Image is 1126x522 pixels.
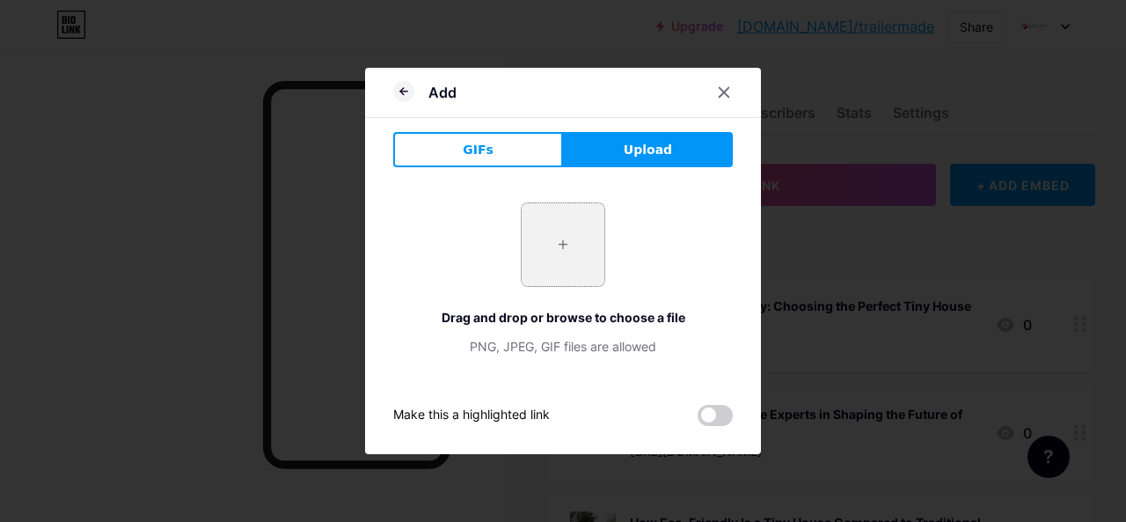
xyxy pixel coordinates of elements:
button: GIFs [393,132,563,167]
button: Upload [563,132,733,167]
div: PNG, JPEG, GIF files are allowed [393,337,733,356]
span: Upload [624,141,672,159]
div: Add [428,82,457,103]
span: GIFs [463,141,494,159]
div: Make this a highlighted link [393,405,550,426]
div: Drag and drop or browse to choose a file [393,308,733,327]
